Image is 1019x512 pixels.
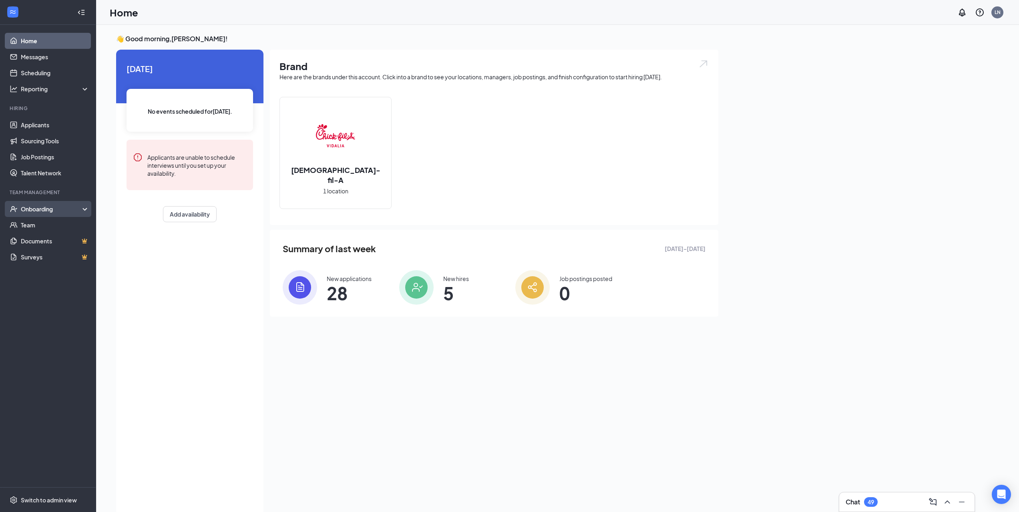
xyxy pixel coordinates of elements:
span: No events scheduled for [DATE] . [148,107,232,116]
a: Applicants [21,117,89,133]
span: [DATE] [127,62,253,75]
span: 5 [443,286,469,300]
span: 0 [559,286,612,300]
svg: Settings [10,496,18,504]
h1: Brand [279,59,709,73]
div: Switch to admin view [21,496,77,504]
div: Here are the brands under this account. Click into a brand to see your locations, managers, job p... [279,73,709,81]
div: New applications [327,275,372,283]
a: Messages [21,49,89,65]
a: Job Postings [21,149,89,165]
div: Applicants are unable to schedule interviews until you set up your availability. [147,153,247,177]
span: 28 [327,286,372,300]
div: Job postings posted [559,275,612,283]
div: Onboarding [21,205,82,213]
button: ComposeMessage [927,496,939,508]
img: icon [283,270,317,305]
a: Scheduling [21,65,89,81]
a: Sourcing Tools [21,133,89,149]
h3: 👋 Good morning, [PERSON_NAME] ! [116,34,718,43]
div: Open Intercom Messenger [992,485,1011,504]
svg: ComposeMessage [928,497,938,507]
span: 1 location [323,187,348,195]
div: LN [995,9,1001,16]
button: ChevronUp [941,496,954,508]
div: Reporting [21,85,90,93]
a: DocumentsCrown [21,233,89,249]
button: Add availability [163,206,217,222]
svg: QuestionInfo [975,8,985,17]
div: New hires [443,275,469,283]
svg: ChevronUp [943,497,952,507]
svg: Analysis [10,85,18,93]
h3: Chat [846,498,860,506]
img: icon [399,270,434,305]
a: Team [21,217,89,233]
svg: Error [133,153,143,162]
svg: Minimize [957,497,967,507]
span: [DATE] - [DATE] [665,244,705,253]
svg: UserCheck [10,205,18,213]
img: Chick-fil-A [310,110,361,162]
div: 49 [868,499,874,506]
a: Talent Network [21,165,89,181]
h2: [DEMOGRAPHIC_DATA]-fil-A [280,165,391,185]
a: SurveysCrown [21,249,89,265]
button: Minimize [955,496,968,508]
img: icon [515,270,550,305]
svg: Collapse [77,8,85,16]
svg: Notifications [957,8,967,17]
div: Hiring [10,105,88,112]
svg: WorkstreamLogo [9,8,17,16]
a: Home [21,33,89,49]
img: open.6027fd2a22e1237b5b06.svg [698,59,709,68]
div: Team Management [10,189,88,196]
h1: Home [110,6,138,19]
span: Summary of last week [283,242,376,256]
